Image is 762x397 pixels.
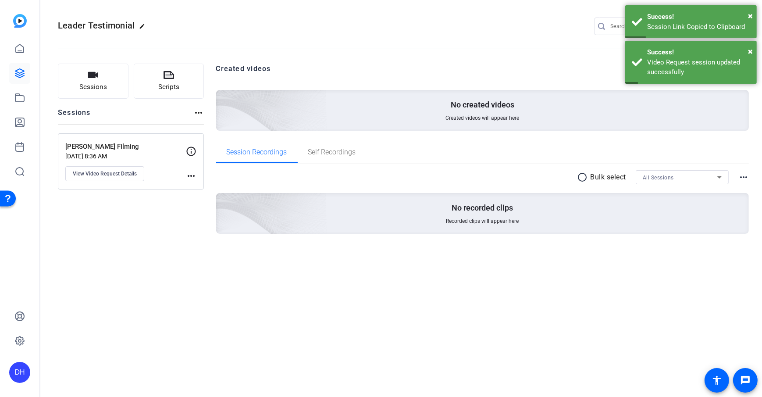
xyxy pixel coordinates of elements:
[748,46,753,57] span: ×
[647,57,750,77] div: Video Request session updated successfully
[738,172,749,182] mat-icon: more_horiz
[65,153,186,160] p: [DATE] 8:36 AM
[65,142,186,152] p: [PERSON_NAME] Filming
[193,107,204,118] mat-icon: more_horiz
[118,3,327,193] img: Creted videos background
[740,375,751,386] mat-icon: message
[186,171,196,181] mat-icon: more_horiz
[748,9,753,22] button: Close
[58,107,91,124] h2: Sessions
[647,47,750,57] div: Success!
[451,100,514,110] p: No created videos
[445,114,519,122] span: Created videos will appear here
[712,375,722,386] mat-icon: accessibility
[446,218,519,225] span: Recorded clips will appear here
[158,82,179,92] span: Scripts
[58,64,128,99] button: Sessions
[79,82,107,92] span: Sessions
[748,11,753,21] span: ×
[73,170,137,177] span: View Video Request Details
[643,175,674,181] span: All Sessions
[452,203,513,213] p: No recorded clips
[216,64,739,81] h2: Created videos
[591,172,627,182] p: Bulk select
[227,149,287,156] span: Session Recordings
[9,362,30,383] div: DH
[577,172,591,182] mat-icon: radio_button_unchecked
[647,12,750,22] div: Success!
[13,14,27,28] img: blue-gradient.svg
[58,20,135,31] span: Leader Testimonial
[139,23,150,34] mat-icon: edit
[134,64,204,99] button: Scripts
[647,22,750,32] div: Session Link Copied to Clipboard
[308,149,356,156] span: Self Recordings
[118,106,327,297] img: embarkstudio-empty-session.png
[65,166,144,181] button: View Video Request Details
[610,21,689,32] input: Search
[748,45,753,58] button: Close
